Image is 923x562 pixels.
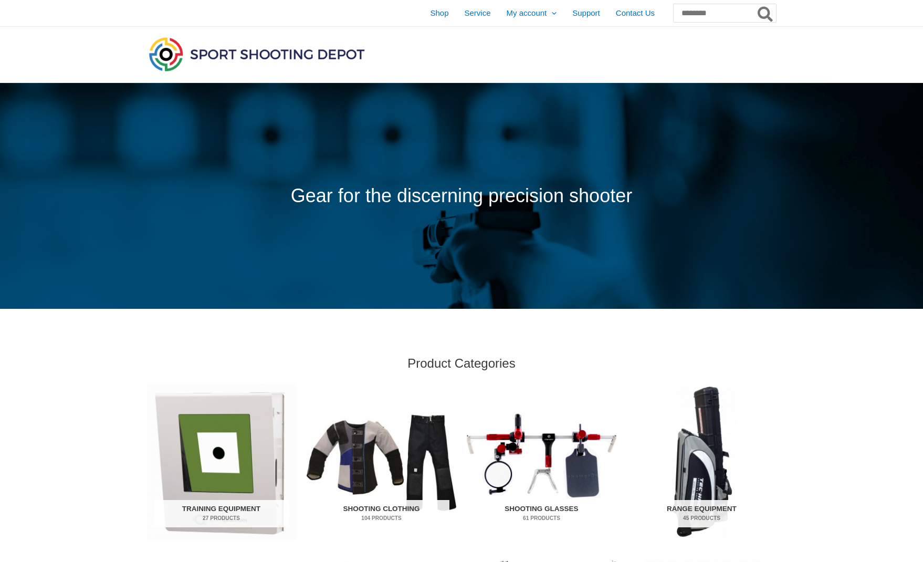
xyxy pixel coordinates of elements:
[154,500,289,527] h2: Training Equipment
[627,384,777,540] a: Visit product category Range Equipment
[307,384,456,540] img: Shooting Clothing
[467,384,616,540] img: Shooting Glasses
[154,514,289,522] mark: 27 Products
[307,384,456,540] a: Visit product category Shooting Clothing
[146,355,777,371] h2: Product Categories
[474,500,610,527] h2: Shooting Glasses
[627,384,777,540] img: Range Equipment
[146,35,367,74] img: Sport Shooting Depot
[634,500,770,527] h2: Range Equipment
[474,514,610,522] mark: 61 Products
[146,384,296,540] a: Visit product category Training Equipment
[146,384,296,540] img: Training Equipment
[467,384,616,540] a: Visit product category Shooting Glasses
[756,4,776,22] button: Search
[146,179,777,214] p: Gear for the discerning precision shooter
[314,500,449,527] h2: Shooting Clothing
[634,514,770,522] mark: 45 Products
[314,514,449,522] mark: 104 Products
